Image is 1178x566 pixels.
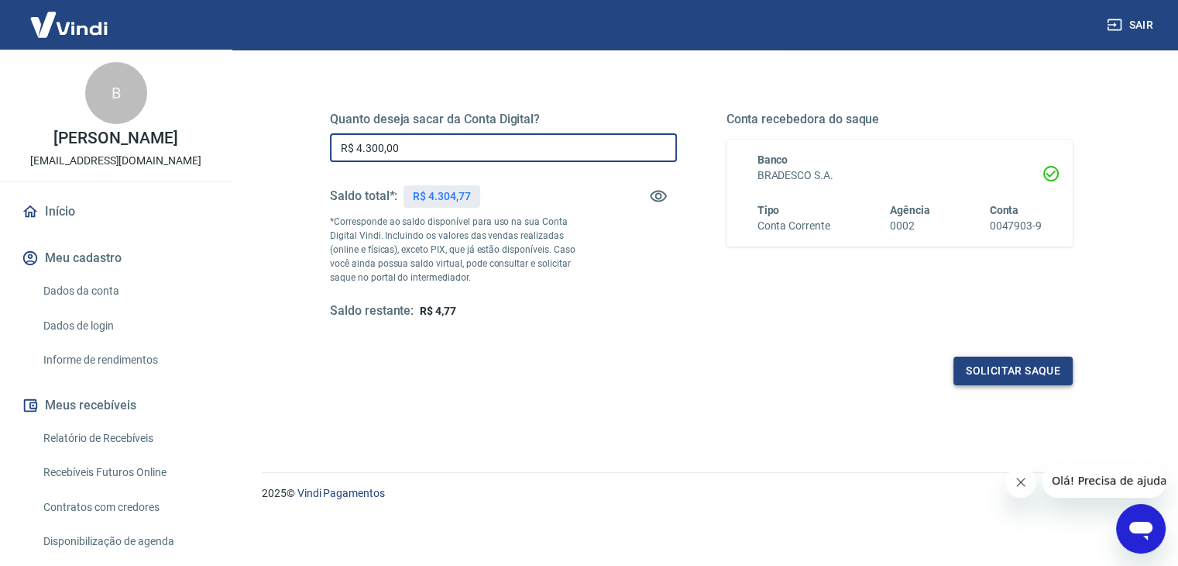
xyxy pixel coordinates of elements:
[757,218,830,234] h6: Conta Corrente
[757,154,788,166] span: Banco
[37,310,213,342] a: Dados de login
[989,204,1018,216] span: Conta
[890,204,930,216] span: Agência
[37,423,213,454] a: Relatório de Recebíveis
[9,11,130,23] span: Olá! Precisa de ajuda?
[37,275,213,307] a: Dados da conta
[330,112,677,127] h5: Quanto deseja sacar da Conta Digital?
[1042,464,1166,498] iframe: Mensagem da empresa
[989,218,1042,234] h6: 0047903-9
[37,492,213,523] a: Contratos com credores
[19,195,213,229] a: Início
[420,305,456,317] span: R$ 4,77
[53,130,177,147] p: [PERSON_NAME]
[330,215,590,285] p: *Corresponde ao saldo disponível para uso na sua Conta Digital Vindi. Incluindo os valores das ve...
[19,241,213,275] button: Meu cadastro
[262,485,1141,502] p: 2025 ©
[726,112,1073,127] h5: Conta recebedora do saque
[30,153,201,169] p: [EMAIL_ADDRESS][DOMAIN_NAME]
[890,218,930,234] h6: 0002
[757,204,780,216] span: Tipo
[330,188,397,204] h5: Saldo total*:
[37,526,213,557] a: Disponibilização de agenda
[757,167,1042,184] h6: BRADESCO S.A.
[330,303,414,319] h5: Saldo restante:
[37,344,213,376] a: Informe de rendimentos
[413,188,470,205] p: R$ 4.304,77
[1116,504,1166,554] iframe: Botão para abrir a janela de mensagens
[19,388,213,423] button: Meus recebíveis
[953,357,1073,385] button: Solicitar saque
[1005,467,1036,498] iframe: Fechar mensagem
[85,62,147,124] div: B
[19,1,119,48] img: Vindi
[37,457,213,488] a: Recebíveis Futuros Online
[297,487,385,499] a: Vindi Pagamentos
[1104,11,1159,40] button: Sair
